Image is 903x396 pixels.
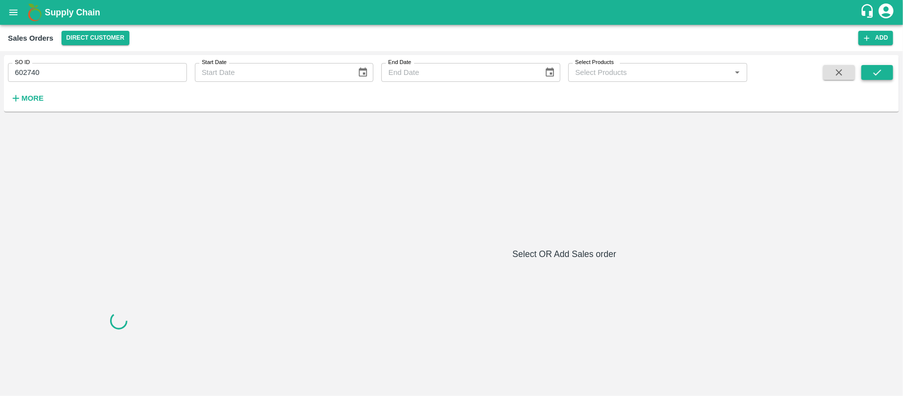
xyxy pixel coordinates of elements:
img: logo [25,2,45,22]
b: Supply Chain [45,7,100,17]
div: customer-support [860,3,877,21]
input: Start Date [195,63,350,82]
button: Select DC [61,31,129,45]
input: Select Products [571,66,728,79]
strong: More [21,94,44,102]
label: Start Date [202,59,227,66]
div: Sales Orders [8,32,54,45]
button: Choose date [354,63,372,82]
a: Supply Chain [45,5,860,19]
div: account of current user [877,2,895,23]
button: open drawer [2,1,25,24]
input: Enter SO ID [8,63,187,82]
button: More [8,90,46,107]
h6: Select OR Add Sales order [234,247,895,261]
label: End Date [388,59,411,66]
button: Open [731,66,744,79]
input: End Date [381,63,536,82]
button: Add [858,31,893,45]
label: Select Products [575,59,614,66]
label: SO ID [15,59,30,66]
button: Choose date [541,63,559,82]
